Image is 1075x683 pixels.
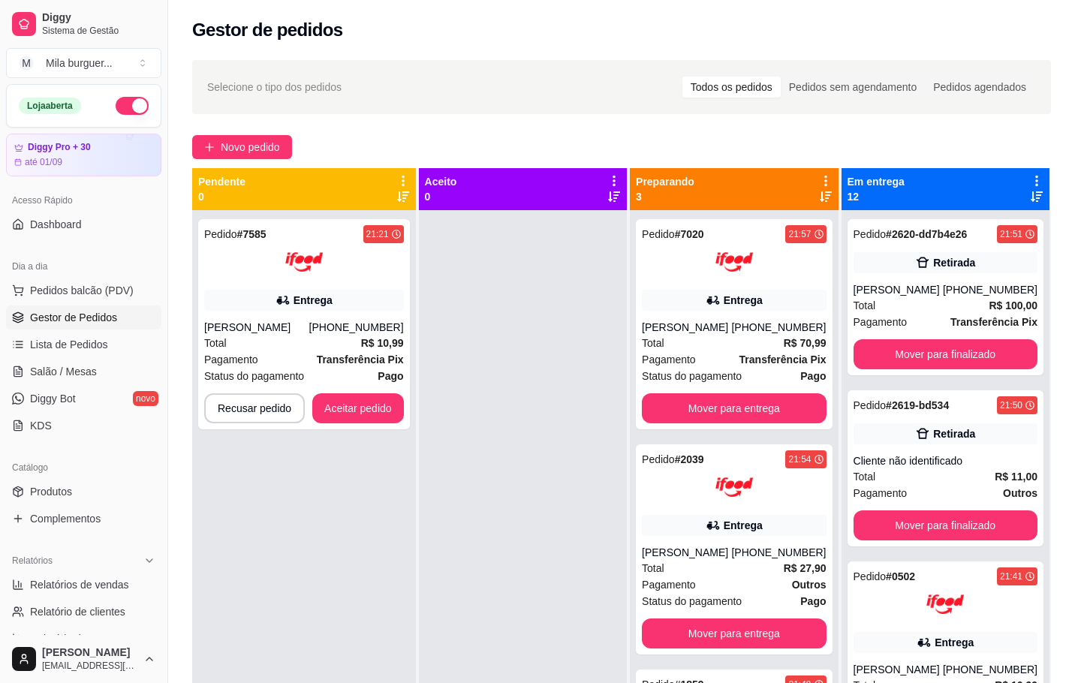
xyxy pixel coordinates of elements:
[204,335,227,351] span: Total
[642,576,696,593] span: Pagamento
[12,555,53,567] span: Relatórios
[854,399,887,411] span: Pedido
[6,507,161,531] a: Complementos
[6,573,161,597] a: Relatórios de vendas
[30,364,97,379] span: Salão / Mesas
[800,370,826,382] strong: Pago
[221,139,280,155] span: Novo pedido
[30,484,72,499] span: Produtos
[854,282,943,297] div: [PERSON_NAME]
[675,228,704,240] strong: # 7020
[854,228,887,240] span: Pedido
[30,391,76,406] span: Diggy Bot
[198,174,245,189] p: Pendente
[30,631,121,646] span: Relatório de mesas
[933,255,975,270] div: Retirada
[6,48,161,78] button: Select a team
[30,418,52,433] span: KDS
[6,456,161,480] div: Catálogo
[30,337,108,352] span: Lista de Pedidos
[42,25,155,37] span: Sistema de Gestão
[30,511,101,526] span: Complementos
[198,189,245,204] p: 0
[642,320,731,335] div: [PERSON_NAME]
[886,570,915,582] strong: # 0502
[6,305,161,329] a: Gestor de Pedidos
[6,360,161,384] a: Salão / Mesas
[848,174,905,189] p: Em entrega
[6,212,161,236] a: Dashboard
[309,320,404,335] div: [PHONE_NUMBER]
[42,11,155,25] span: Diggy
[886,399,949,411] strong: # 2619-bd534
[204,351,258,368] span: Pagamento
[854,662,943,677] div: [PERSON_NAME]
[425,189,457,204] p: 0
[724,293,763,308] div: Entrega
[1000,399,1022,411] div: 21:50
[30,604,125,619] span: Relatório de clientes
[715,468,753,506] img: ifood
[642,393,826,423] button: Mover para entrega
[1000,570,1022,582] div: 21:41
[6,414,161,438] a: KDS
[943,282,1037,297] div: [PHONE_NUMBER]
[854,314,908,330] span: Pagamento
[204,142,215,152] span: plus
[784,337,827,349] strong: R$ 70,99
[6,627,161,651] a: Relatório de mesas
[731,545,826,560] div: [PHONE_NUMBER]
[1003,487,1037,499] strong: Outros
[935,635,974,650] div: Entrega
[6,480,161,504] a: Produtos
[848,189,905,204] p: 12
[715,243,753,281] img: ifood
[788,228,811,240] div: 21:57
[800,595,826,607] strong: Pago
[6,278,161,302] button: Pedidos balcão (PDV)
[366,228,389,240] div: 21:21
[854,468,876,485] span: Total
[6,387,161,411] a: Diggy Botnovo
[781,77,925,98] div: Pedidos sem agendamento
[30,577,129,592] span: Relatórios de vendas
[925,77,1034,98] div: Pedidos agendados
[943,662,1037,677] div: [PHONE_NUMBER]
[739,354,827,366] strong: Transferência Pix
[642,335,664,351] span: Total
[675,453,704,465] strong: # 2039
[42,646,137,660] span: [PERSON_NAME]
[642,560,664,576] span: Total
[19,98,81,114] div: Loja aberta
[425,174,457,189] p: Aceito
[19,56,34,71] span: M
[642,618,826,648] button: Mover para entrega
[636,189,694,204] p: 3
[854,570,887,582] span: Pedido
[6,641,161,677] button: [PERSON_NAME][EMAIL_ADDRESS][DOMAIN_NAME]
[6,332,161,357] a: Lista de Pedidos
[682,77,781,98] div: Todos os pedidos
[30,217,82,232] span: Dashboard
[204,228,237,240] span: Pedido
[30,283,134,298] span: Pedidos balcão (PDV)
[312,393,404,423] button: Aceitar pedido
[192,135,292,159] button: Novo pedido
[204,393,305,423] button: Recusar pedido
[933,426,975,441] div: Retirada
[788,453,811,465] div: 21:54
[792,579,827,591] strong: Outros
[6,188,161,212] div: Acesso Rápido
[378,370,403,382] strong: Pago
[724,518,763,533] div: Entrega
[207,79,342,95] span: Selecione o tipo dos pedidos
[642,351,696,368] span: Pagamento
[995,471,1037,483] strong: R$ 11,00
[854,453,1037,468] div: Cliente não identificado
[636,174,694,189] p: Preparando
[989,299,1037,311] strong: R$ 100,00
[642,228,675,240] span: Pedido
[204,320,309,335] div: [PERSON_NAME]
[30,310,117,325] span: Gestor de Pedidos
[361,337,404,349] strong: R$ 10,99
